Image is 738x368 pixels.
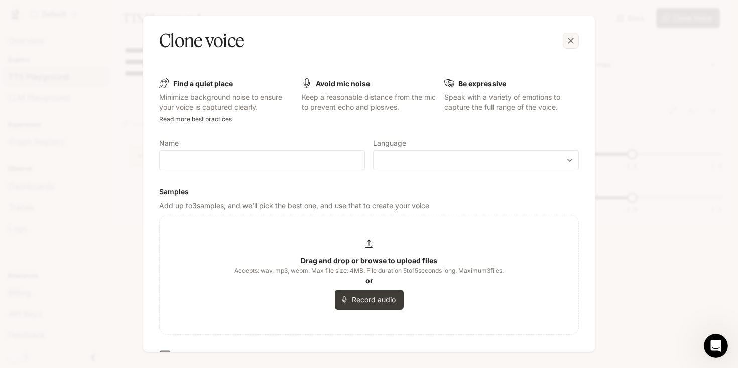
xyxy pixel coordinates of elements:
p: Add up to 3 samples, and we'll pick the best one, and use that to create your voice [159,201,579,211]
p: Language [373,140,406,147]
p: Name [159,140,179,147]
a: Read more best practices [159,115,232,123]
span: Accepts: wav, mp3, webm. Max file size: 4MB. File duration 5 to 15 seconds long. Maximum 3 files. [234,266,504,276]
div: ​ [374,155,578,165]
p: Keep a reasonable distance from the mic to prevent echo and plosives. [302,92,436,112]
p: Speak with a variety of emotions to capture the full range of the voice. [444,92,579,112]
button: Record audio [335,290,404,310]
b: or [365,276,373,285]
p: Minimize background noise to ensure your voice is captured clearly. [159,92,294,112]
b: Drag and drop or browse to upload files [301,256,437,265]
p: Remove background noise [176,351,264,361]
b: Avoid mic noise [316,79,370,88]
h6: Samples [159,187,579,197]
b: Find a quiet place [173,79,233,88]
b: Be expressive [458,79,506,88]
h5: Clone voice [159,28,244,53]
iframe: Intercom live chat [704,334,728,358]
